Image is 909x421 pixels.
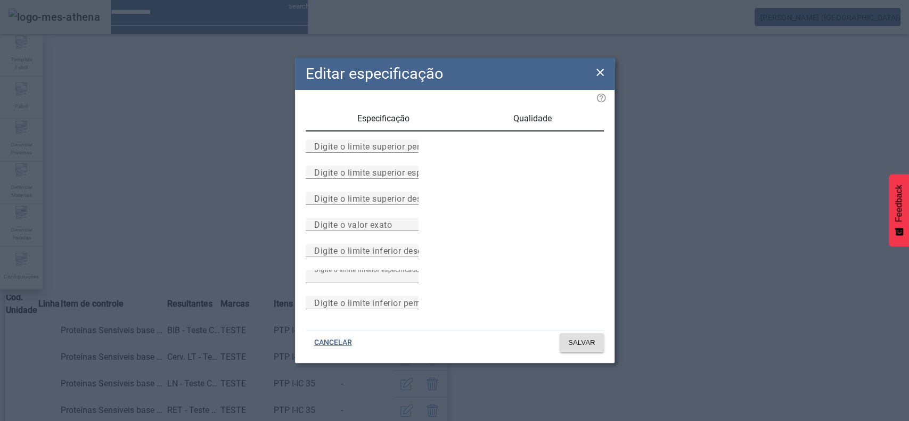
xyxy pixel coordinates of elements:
[889,174,909,246] button: Feedback - Mostrar pesquisa
[314,193,444,203] mat-label: Digite o limite superior desejado
[314,219,392,229] mat-label: Digite o valor exato
[314,337,352,348] span: CANCELAR
[513,114,552,123] span: Qualidade
[306,333,361,352] button: CANCELAR
[560,333,604,352] button: SALVAR
[314,266,420,273] mat-label: Digite o limite inferior especificado
[314,167,458,177] mat-label: Digite o limite superior especificado
[357,114,410,123] span: Especificação
[568,337,595,348] span: SALVAR
[314,245,440,255] mat-label: Digite o limite inferior desejado
[314,298,441,308] mat-label: Digite o limite inferior permitido
[894,185,904,222] span: Feedback
[314,141,445,151] mat-label: Digite o limite superior permitido
[306,62,443,85] h2: Editar especificação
